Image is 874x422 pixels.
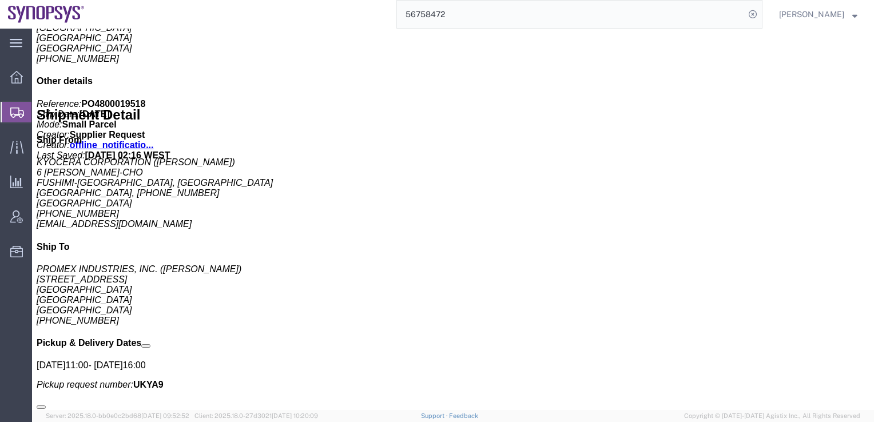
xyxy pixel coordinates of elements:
iframe: FS Legacy Container [32,29,874,410]
span: [DATE] 09:52:52 [141,412,189,419]
button: [PERSON_NAME] [778,7,858,21]
span: [DATE] 10:20:09 [272,412,318,419]
a: Support [421,412,450,419]
span: Copyright © [DATE]-[DATE] Agistix Inc., All Rights Reserved [684,411,860,421]
input: Search for shipment number, reference number [397,1,745,28]
span: Susan Sun [779,8,844,21]
a: Feedback [449,412,478,419]
span: Server: 2025.18.0-bb0e0c2bd68 [46,412,189,419]
img: logo [8,6,85,23]
span: Client: 2025.18.0-27d3021 [194,412,318,419]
